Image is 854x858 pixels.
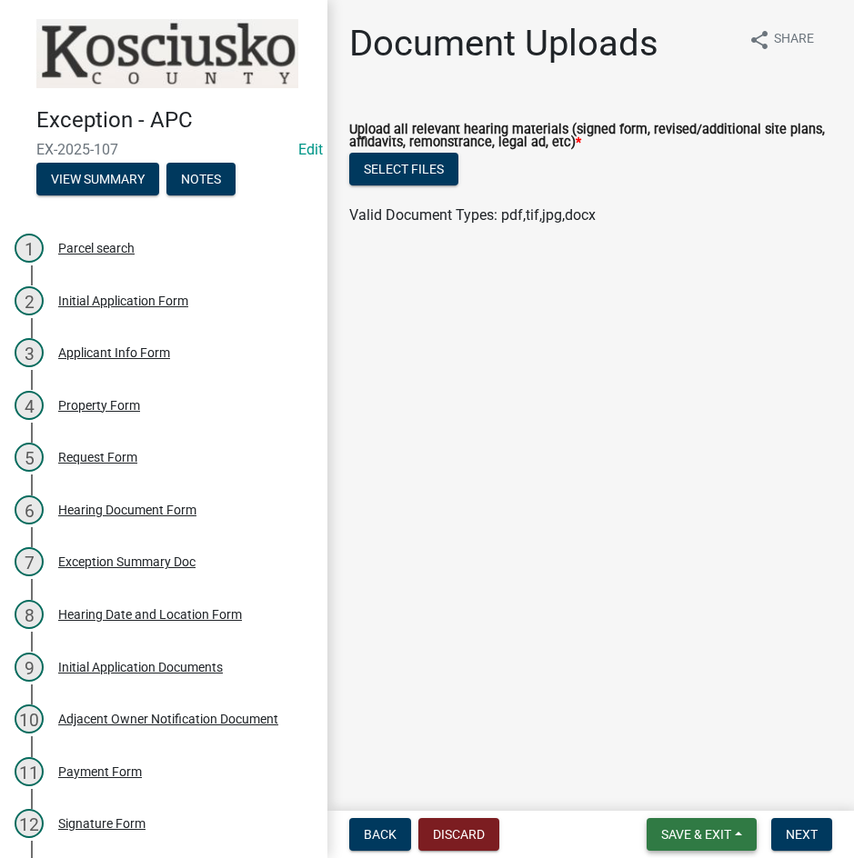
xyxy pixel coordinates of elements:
div: 6 [15,495,44,524]
div: Applicant Info Form [58,346,170,359]
div: Adjacent Owner Notification Document [58,713,278,725]
wm-modal-confirm: Edit Application Number [298,141,323,158]
div: 4 [15,391,44,420]
div: Property Form [58,399,140,412]
i: share [749,29,770,51]
button: Back [349,818,411,851]
div: Signature Form [58,817,146,830]
wm-modal-confirm: Summary [36,173,159,187]
button: Select files [349,153,458,185]
img: Kosciusko County, Indiana [36,19,298,88]
span: Save & Exit [661,827,731,842]
span: Back [364,827,397,842]
div: Initial Application Form [58,294,188,307]
div: 1 [15,234,44,263]
div: 9 [15,653,44,682]
a: Edit [298,141,323,158]
div: 8 [15,600,44,629]
h1: Document Uploads [349,22,658,65]
div: 10 [15,704,44,733]
span: Valid Document Types: pdf,tif,jpg,docx [349,206,596,224]
div: Request Form [58,451,137,464]
button: Notes [166,163,236,195]
h4: Exception - APC [36,107,313,134]
button: shareShare [734,22,829,57]
wm-modal-confirm: Notes [166,173,236,187]
button: Discard [418,818,499,851]
div: 12 [15,809,44,838]
div: Hearing Date and Location Form [58,608,242,621]
div: 11 [15,757,44,786]
div: 2 [15,286,44,315]
button: View Summary [36,163,159,195]
div: 3 [15,338,44,367]
div: Parcel search [58,242,135,254]
div: Initial Application Documents [58,661,223,673]
div: Exception Summary Doc [58,555,196,568]
div: 5 [15,443,44,472]
label: Upload all relevant hearing materials (signed form, revised/additional site plans, affidavits, re... [349,124,832,150]
button: Save & Exit [647,818,757,851]
button: Next [771,818,832,851]
span: Share [774,29,814,51]
div: Hearing Document Form [58,504,196,516]
span: Next [786,827,818,842]
div: Payment Form [58,765,142,778]
div: 7 [15,547,44,576]
span: EX-2025-107 [36,141,291,158]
